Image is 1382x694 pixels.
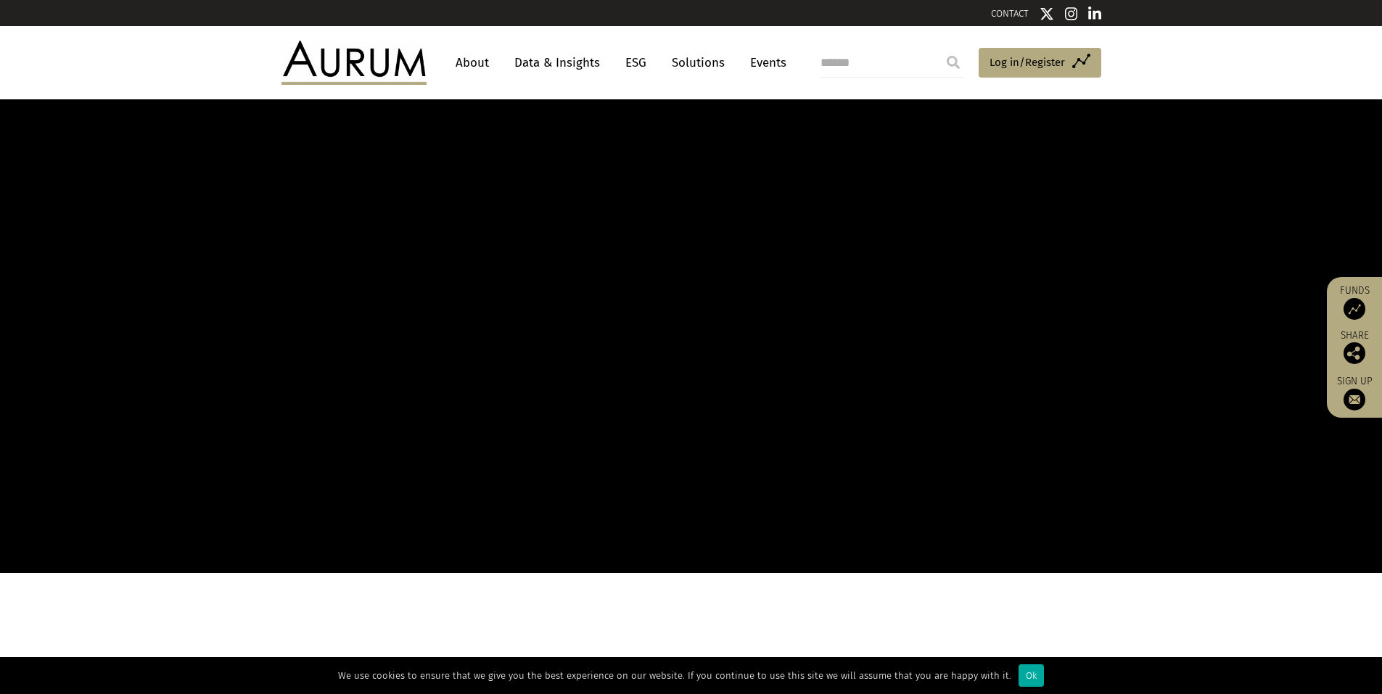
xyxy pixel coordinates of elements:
[1065,7,1078,21] img: Instagram icon
[507,49,607,76] a: Data & Insights
[1344,342,1365,364] img: Share this post
[1334,375,1375,410] a: Sign up
[618,49,654,76] a: ESG
[979,48,1101,78] a: Log in/Register
[665,49,732,76] a: Solutions
[448,49,496,76] a: About
[743,49,786,76] a: Events
[1344,298,1365,320] img: Access Funds
[990,54,1065,71] span: Log in/Register
[1019,664,1044,687] div: Ok
[1334,331,1375,364] div: Share
[939,48,968,77] input: Submit
[281,41,427,84] img: Aurum
[1334,284,1375,320] a: Funds
[991,8,1029,19] a: CONTACT
[1088,7,1101,21] img: Linkedin icon
[1344,389,1365,410] img: Sign up to our newsletter
[1040,7,1054,21] img: Twitter icon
